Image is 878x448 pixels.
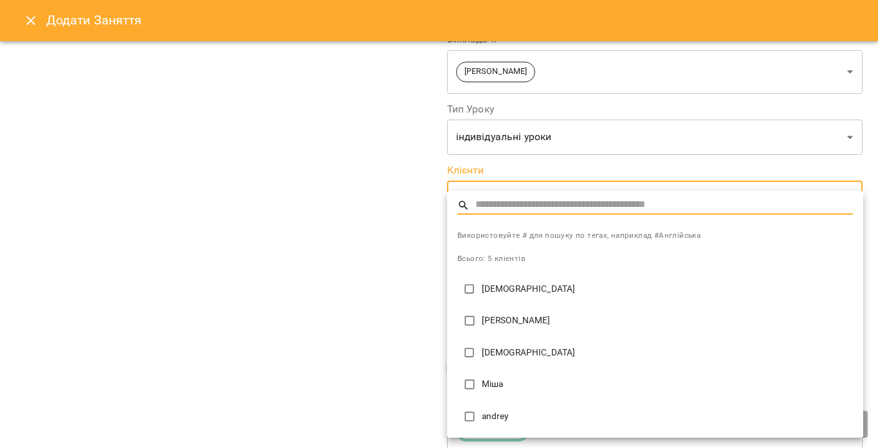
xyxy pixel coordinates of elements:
span: Використовуйте # для пошуку по тегах, наприклад #Англійська [457,229,853,242]
p: [DEMOGRAPHIC_DATA] [482,283,853,296]
p: [PERSON_NAME] [482,314,853,327]
p: andrey [482,410,853,423]
span: Всього: 5 клієнтів [457,254,526,263]
p: Міша [482,378,853,391]
p: [DEMOGRAPHIC_DATA] [482,346,853,359]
